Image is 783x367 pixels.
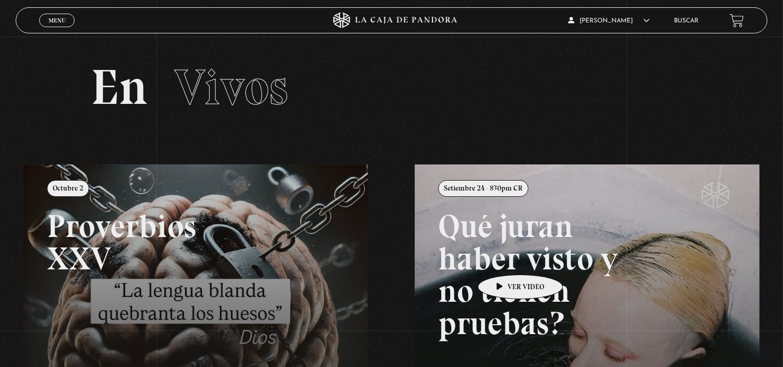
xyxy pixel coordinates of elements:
span: Menu [49,17,66,23]
a: Buscar [674,18,698,24]
h2: En [91,63,692,112]
a: View your shopping cart [730,14,744,28]
span: [PERSON_NAME] [568,18,649,24]
span: Cerrar [45,26,69,33]
span: Vivos [174,57,288,117]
